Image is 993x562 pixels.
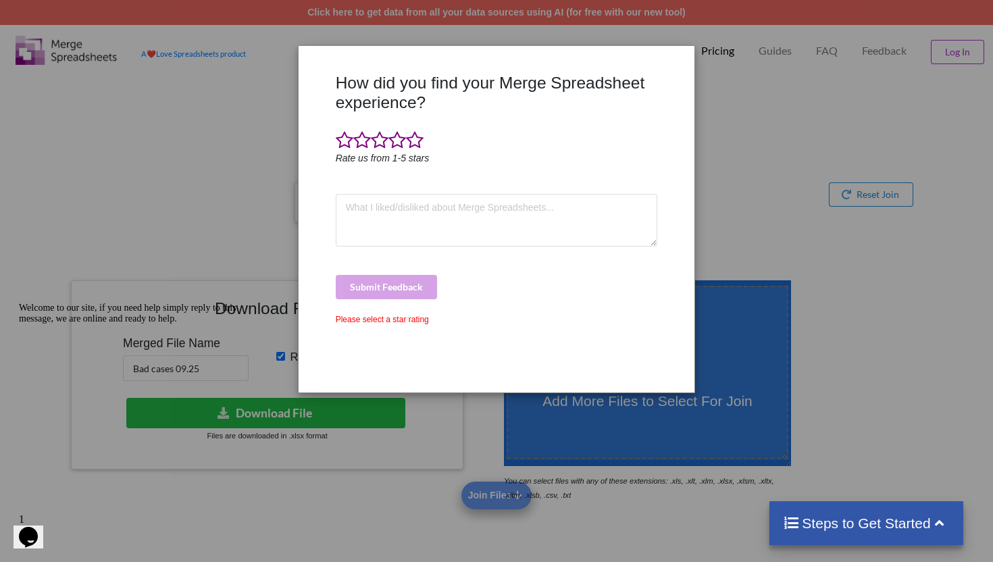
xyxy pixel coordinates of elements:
[14,297,257,501] iframe: chat widget
[5,5,223,26] span: Welcome to our site, if you need help simply reply to this message, we are online and ready to help.
[336,153,430,163] i: Rate us from 1-5 stars
[336,73,658,113] h3: How did you find your Merge Spreadsheet experience?
[14,508,57,548] iframe: chat widget
[336,313,658,326] div: Please select a star rating
[5,5,249,27] div: Welcome to our site, if you need help simply reply to this message, we are online and ready to help.
[783,515,950,532] h4: Steps to Get Started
